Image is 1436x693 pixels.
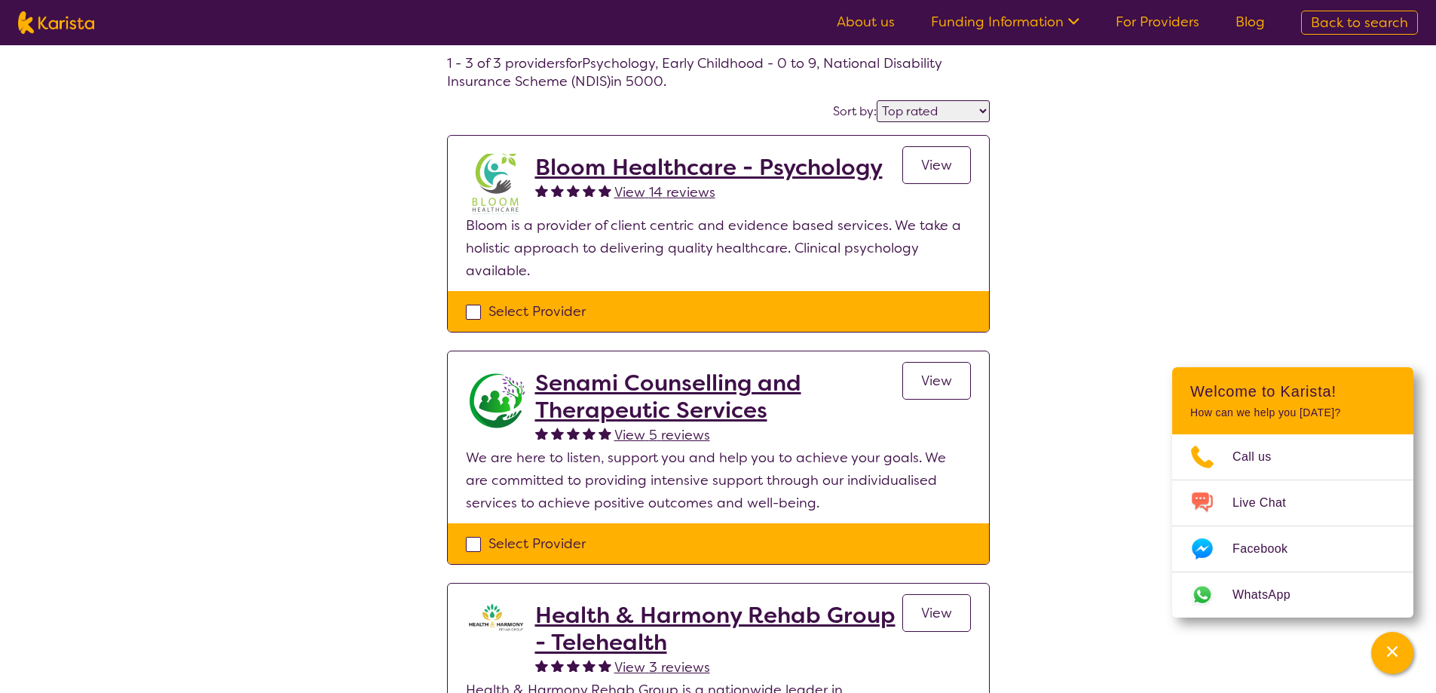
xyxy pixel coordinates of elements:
[614,181,715,204] a: View 14 reviews
[902,146,971,184] a: View
[466,369,526,430] img: r7dlggcrx4wwrwpgprcg.jpg
[583,659,596,672] img: fullstar
[614,658,710,676] span: View 3 reviews
[614,656,710,679] a: View 3 reviews
[599,659,611,672] img: fullstar
[466,446,971,514] p: We are here to listen, support you and help you to achieve your goals. We are committed to provid...
[1190,406,1395,419] p: How can we help you [DATE]?
[551,659,564,672] img: fullstar
[551,184,564,197] img: fullstar
[1311,14,1408,32] span: Back to search
[535,659,548,672] img: fullstar
[833,103,877,119] label: Sort by:
[466,602,526,632] img: ztak9tblhgtrn1fit8ap.png
[466,214,971,282] p: Bloom is a provider of client centric and evidence based services. We take a holistic approach to...
[902,594,971,632] a: View
[1232,538,1306,560] span: Facebook
[1232,584,1309,606] span: WhatsApp
[535,184,548,197] img: fullstar
[599,184,611,197] img: fullstar
[931,13,1079,31] a: Funding Information
[614,183,715,201] span: View 14 reviews
[921,372,952,390] span: View
[1232,446,1290,468] span: Call us
[567,184,580,197] img: fullstar
[1116,13,1199,31] a: For Providers
[535,369,902,424] a: Senami Counselling and Therapeutic Services
[551,427,564,440] img: fullstar
[1301,11,1418,35] a: Back to search
[1172,572,1413,618] a: Web link opens in a new tab.
[1371,632,1413,674] button: Channel Menu
[535,602,902,656] a: Health & Harmony Rehab Group - Telehealth
[1172,367,1413,618] div: Channel Menu
[599,427,611,440] img: fullstar
[18,11,94,34] img: Karista logo
[1172,434,1413,618] ul: Choose channel
[921,156,952,174] span: View
[1235,13,1265,31] a: Blog
[567,659,580,672] img: fullstar
[583,427,596,440] img: fullstar
[535,427,548,440] img: fullstar
[837,13,895,31] a: About us
[1190,382,1395,400] h2: Welcome to Karista!
[1232,492,1304,514] span: Live Chat
[567,427,580,440] img: fullstar
[921,604,952,622] span: View
[614,424,710,446] a: View 5 reviews
[583,184,596,197] img: fullstar
[902,362,971,400] a: View
[535,154,883,181] a: Bloom Healthcare - Psychology
[614,426,710,444] span: View 5 reviews
[466,154,526,214] img: klsknef2cimwwz0wtkey.jpg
